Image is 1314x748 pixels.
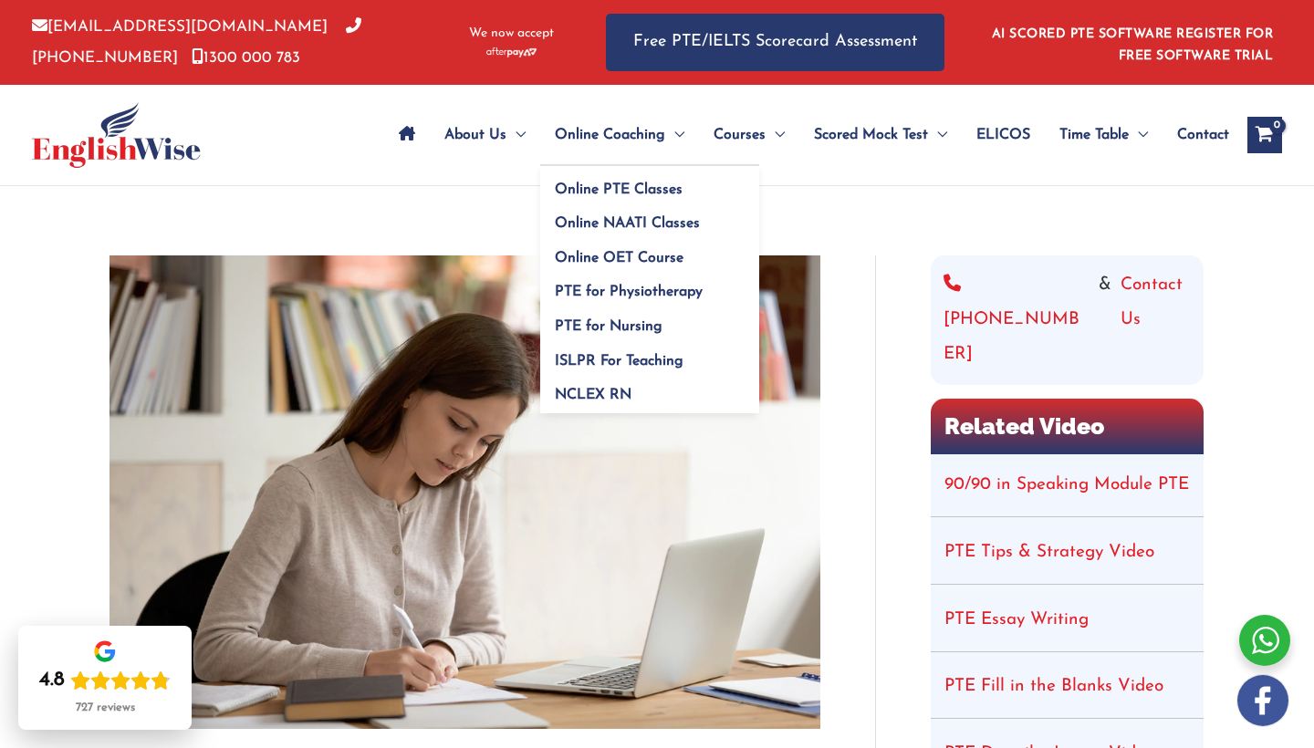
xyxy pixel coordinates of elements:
img: white-facebook.png [1237,675,1288,726]
a: Time TableMenu Toggle [1045,103,1163,167]
a: Online OET Course [540,234,759,269]
a: PTE for Nursing [540,304,759,338]
span: ELICOS [976,103,1030,167]
a: [EMAIL_ADDRESS][DOMAIN_NAME] [32,19,328,35]
span: Menu Toggle [506,103,526,167]
span: PTE for Nursing [555,319,662,334]
h2: Related Video [931,399,1204,454]
a: NCLEX RN [540,372,759,414]
a: View Shopping Cart, empty [1247,117,1282,153]
span: Scored Mock Test [814,103,928,167]
span: Courses [714,103,766,167]
span: Menu Toggle [665,103,684,167]
a: [PHONE_NUMBER] [944,268,1090,372]
a: 1300 000 783 [192,50,300,66]
a: ISLPR For Teaching [540,338,759,372]
a: 90/90 in Speaking Module PTE [944,476,1189,493]
div: Rating: 4.8 out of 5 [39,668,171,693]
img: Afterpay-Logo [486,47,537,57]
a: PTE Tips & Strategy Video [944,544,1154,561]
div: & [944,268,1191,372]
span: Online PTE Classes [555,182,683,197]
a: CoursesMenu Toggle [699,103,799,167]
span: Online NAATI Classes [555,216,700,231]
span: NCLEX RN [555,388,631,402]
a: About UsMenu Toggle [430,103,540,167]
span: PTE for Physiotherapy [555,285,703,299]
a: Scored Mock TestMenu Toggle [799,103,962,167]
a: [PHONE_NUMBER] [32,19,361,65]
span: Menu Toggle [766,103,785,167]
span: Online Coaching [555,103,665,167]
a: PTE Fill in the Blanks Video [944,678,1163,695]
a: Free PTE/IELTS Scorecard Assessment [606,14,944,71]
span: Time Table [1059,103,1129,167]
span: Menu Toggle [1129,103,1148,167]
a: PTE Essay Writing [944,611,1089,629]
a: AI SCORED PTE SOFTWARE REGISTER FOR FREE SOFTWARE TRIAL [992,27,1274,63]
div: 727 reviews [76,701,135,715]
a: Online CoachingMenu Toggle [540,103,699,167]
span: Online OET Course [555,251,683,265]
a: Contact [1163,103,1229,167]
a: Online PTE Classes [540,166,759,201]
a: PTE for Physiotherapy [540,269,759,304]
a: Online NAATI Classes [540,201,759,235]
span: ISLPR For Teaching [555,354,683,369]
span: We now accept [469,25,554,43]
nav: Site Navigation: Main Menu [384,103,1229,167]
a: Contact Us [1121,268,1191,372]
span: Menu Toggle [928,103,947,167]
a: ELICOS [962,103,1045,167]
img: cropped-ew-logo [32,102,201,168]
div: 4.8 [39,668,65,693]
aside: Header Widget 1 [981,13,1282,72]
span: About Us [444,103,506,167]
span: Contact [1177,103,1229,167]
